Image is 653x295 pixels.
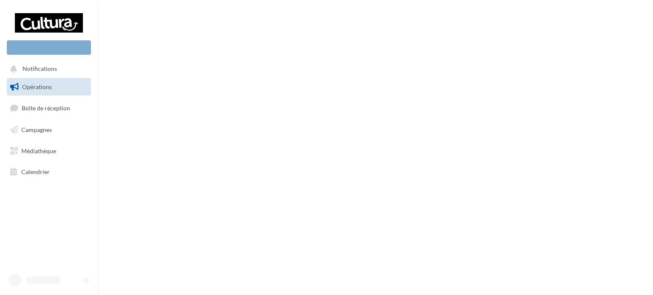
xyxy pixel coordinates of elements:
span: Boîte de réception [22,104,70,112]
span: Médiathèque [21,147,56,154]
span: Notifications [23,65,57,73]
div: Nouvelle campagne [7,40,91,55]
a: Calendrier [5,163,93,181]
a: Opérations [5,78,93,96]
span: Calendrier [21,168,50,175]
a: Campagnes [5,121,93,139]
span: Campagnes [21,126,52,133]
a: Boîte de réception [5,99,93,117]
a: Médiathèque [5,142,93,160]
span: Opérations [22,83,52,90]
